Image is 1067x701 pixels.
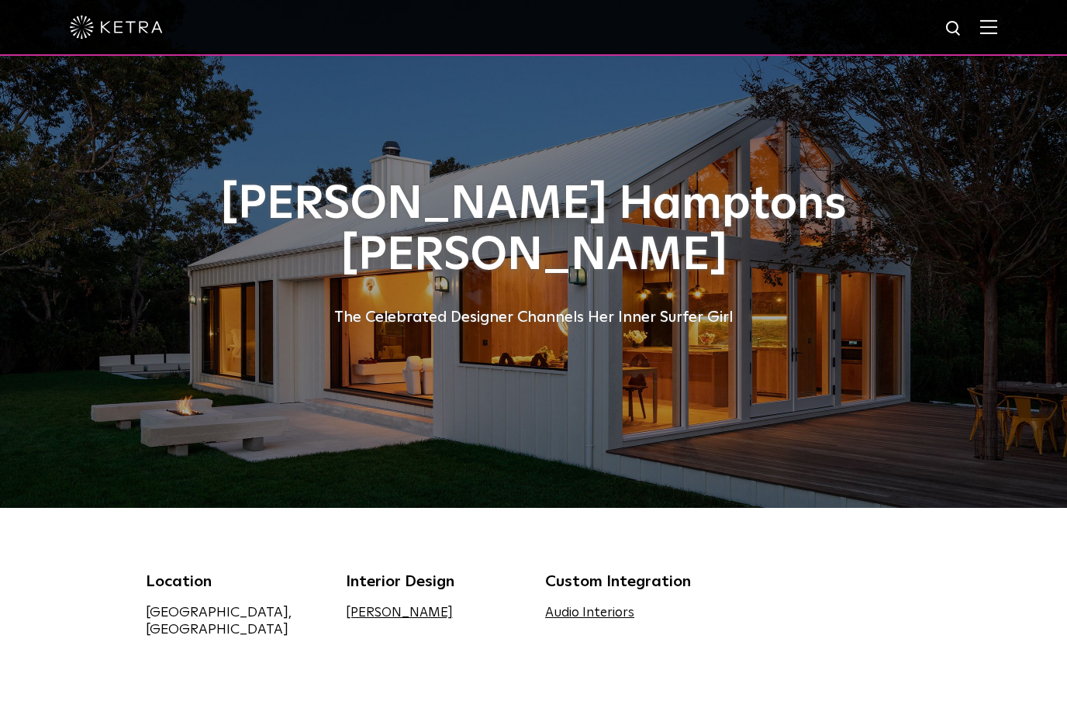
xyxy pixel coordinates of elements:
[545,570,722,593] div: Custom Integration
[346,570,523,593] div: Interior Design
[944,19,964,39] img: search icon
[146,570,323,593] div: Location
[545,606,634,620] a: Audio Interiors
[146,604,323,638] div: [GEOGRAPHIC_DATA], [GEOGRAPHIC_DATA]
[146,305,921,330] div: The Celebrated Designer Channels Her Inner Surfer Girl
[980,19,997,34] img: Hamburger%20Nav.svg
[146,179,921,281] h1: [PERSON_NAME] Hamptons [PERSON_NAME]
[346,606,453,620] a: [PERSON_NAME]
[70,16,163,39] img: ketra-logo-2019-white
